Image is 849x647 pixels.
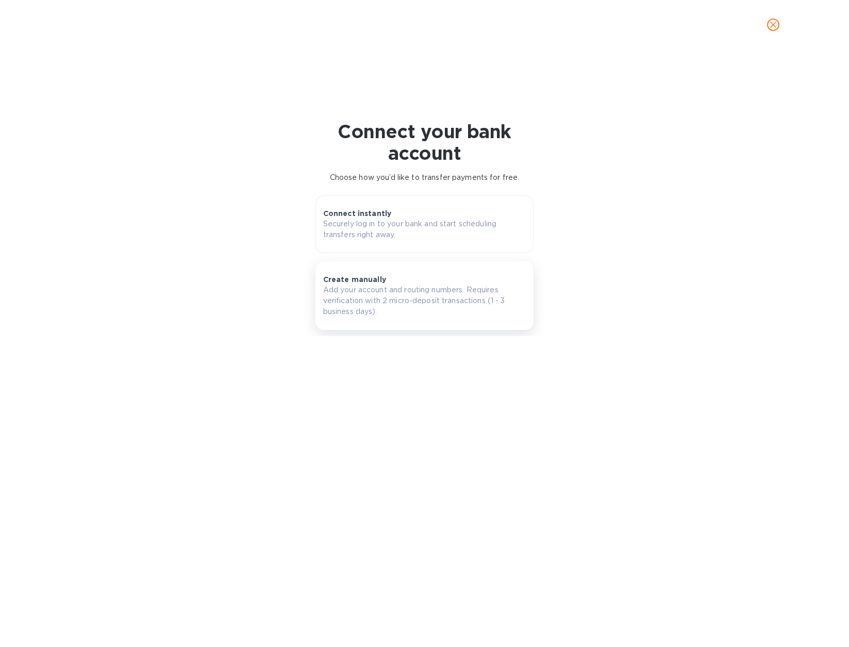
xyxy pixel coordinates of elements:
p: Create manually [323,274,386,285]
button: Connect instantlySecurely log in to your bank and start scheduling transfers right away. [315,195,534,253]
p: Add your account and routing numbers. Requires verification with 2 micro-deposit transactions (1 ... [323,285,526,317]
button: Create manuallyAdd your account and routing numbers. Requires verification with 2 micro-deposit t... [315,261,534,330]
p: Connect instantly [323,208,392,219]
p: Securely log in to your bank and start scheduling transfers right away. [323,219,526,240]
button: close [761,12,786,37]
h1: Connect your bank account [315,121,534,164]
iframe: Chat Widget [618,233,849,647]
p: Choose how you’d like to transfer payments for free. [330,172,520,183]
